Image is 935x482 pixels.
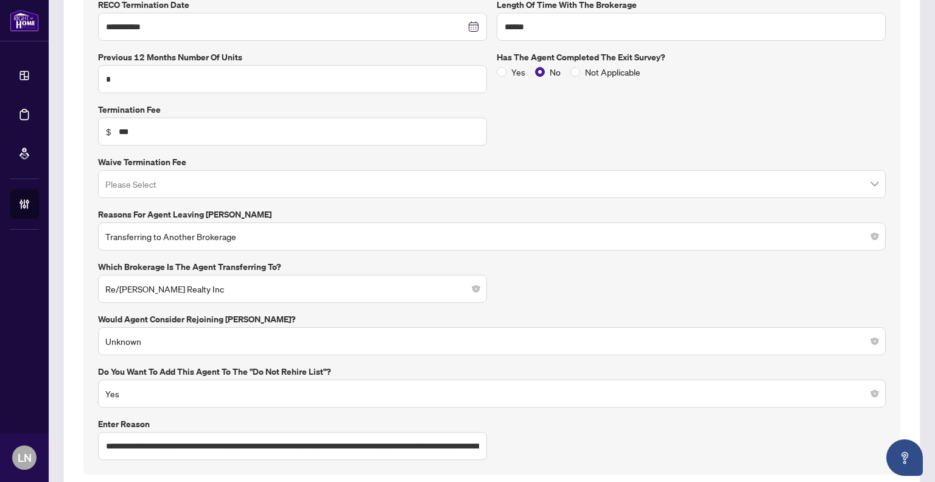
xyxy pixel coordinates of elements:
[98,103,487,116] label: Termination Fee
[871,233,878,240] span: close-circle
[545,65,566,79] span: No
[98,365,886,378] label: Do you want to add this agent to the "Do Not Rehire List"?
[105,382,878,405] span: Yes
[98,51,487,64] label: Previous 12 Months number of units
[105,225,878,248] span: Transferring to Another Brokerage
[98,417,487,431] label: Enter reason
[871,390,878,397] span: close-circle
[506,65,530,79] span: Yes
[871,338,878,345] span: close-circle
[886,439,923,476] button: Open asap
[580,65,645,79] span: Not Applicable
[98,313,886,326] label: Would Agent Consider Rejoining [PERSON_NAME]?
[98,260,487,274] label: Which Brokerage is the Agent Transferring to?
[98,208,886,221] label: Reasons for Agent Leaving [PERSON_NAME]
[105,277,480,300] span: Re/Max West Realty Inc
[472,285,480,292] span: close-circle
[98,155,886,169] label: Waive Termination Fee
[18,449,32,466] span: LN
[105,330,878,353] span: Unknown
[497,51,886,64] label: Has the Agent completed the exit survey?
